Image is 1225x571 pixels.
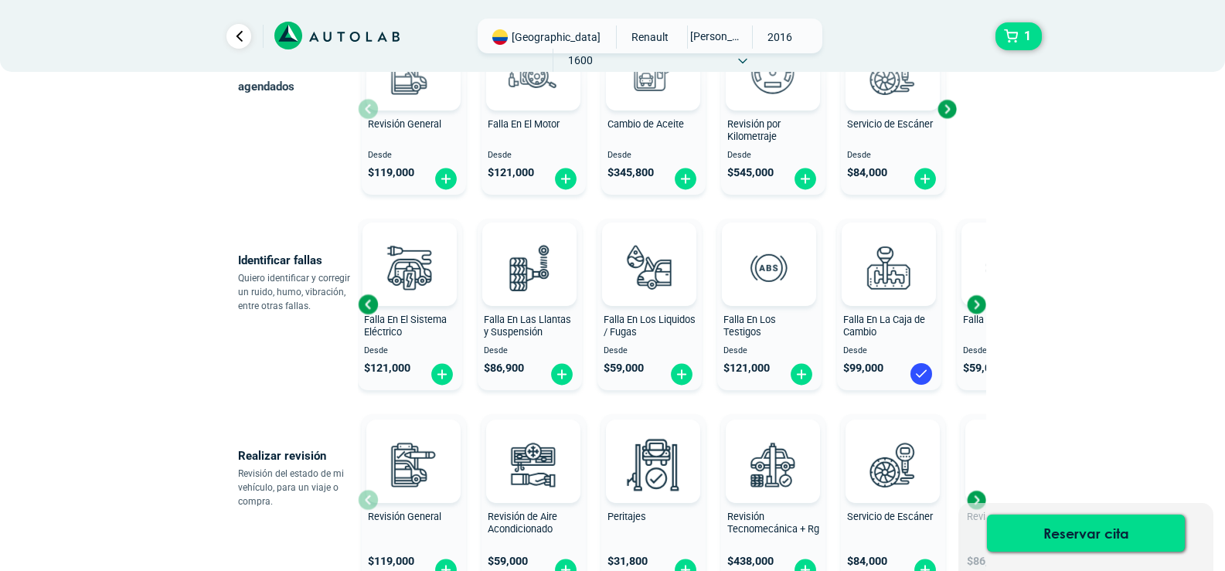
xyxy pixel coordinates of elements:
[957,219,1061,390] button: Falla En Los Frenos Desde $59,000
[499,38,567,106] img: diagnostic_engine-v3.svg
[434,167,458,191] img: fi_plus-circle2.svg
[368,511,441,522] span: Revisión General
[626,226,672,272] img: AD0BCuuxAAAAAElFTkSuQmCC
[723,346,815,356] span: Desde
[488,151,580,161] span: Desde
[965,293,988,316] div: Next slide
[965,488,988,512] div: Next slide
[364,314,447,338] span: Falla En El Sistema Eléctrico
[604,346,696,356] span: Desde
[995,22,1042,50] button: 1
[488,118,560,130] span: Falla En El Motor
[717,219,822,390] button: Falla En Los Testigos Desde $121,000
[238,54,358,97] p: Los servicios más agendados
[484,314,571,338] span: Falla En Las Llantas y Suspensión
[607,555,648,568] span: $ 31,800
[607,118,684,130] span: Cambio de Aceite
[753,25,808,49] span: 2016
[379,38,447,106] img: revision_general-v3.svg
[619,430,687,498] img: peritaje-v3.svg
[481,23,586,195] button: Falla En El Motor Desde $121,000
[550,362,574,386] img: fi_plus-circle2.svg
[727,151,819,161] span: Desde
[935,97,958,121] div: Next slide
[859,38,927,106] img: escaner-v3.svg
[386,226,433,272] img: AD0BCuuxAAAAAElFTkSuQmCC
[1020,23,1035,49] span: 1
[379,430,447,498] img: revision_general-v3.svg
[963,362,1003,375] span: $ 59,000
[847,118,933,130] span: Servicio de Escáner
[727,166,774,179] span: $ 545,000
[975,233,1043,301] img: diagnostic_disco-de-freno-v3.svg
[484,362,524,375] span: $ 86,900
[847,511,933,522] span: Servicio de Escáner
[847,166,887,179] span: $ 84,000
[789,362,814,386] img: fi_plus-circle2.svg
[727,555,774,568] span: $ 438,000
[837,219,941,390] button: Falla En La Caja de Cambio Desde $99,000
[362,23,466,195] button: Revisión General Desde $119,000
[238,250,358,271] p: Identificar fallas
[495,233,563,301] img: diagnostic_suspension-v3.svg
[735,233,803,301] img: diagnostic_diagnostic_abs-v3.svg
[376,233,444,301] img: diagnostic_bombilla-v3.svg
[847,555,887,568] span: $ 84,000
[869,423,916,469] img: AD0BCuuxAAAAAElFTkSuQmCC
[488,166,534,179] span: $ 121,000
[721,23,825,195] button: Revisión por Kilometraje Desde $545,000
[843,362,883,375] span: $ 99,000
[364,362,410,375] span: $ 121,000
[841,23,945,195] button: Servicio de Escáner Desde $84,000
[750,423,796,469] img: AD0BCuuxAAAAAElFTkSuQmCC
[723,314,776,338] span: Falla En Los Testigos
[727,511,819,535] span: Revisión Tecnomecánica + Rg
[630,423,676,469] img: AD0BCuuxAAAAAElFTkSuQmCC
[506,226,553,272] img: AD0BCuuxAAAAAElFTkSuQmCC
[847,151,939,161] span: Desde
[727,118,781,143] span: Revisión por Kilometraje
[985,226,1032,272] img: AD0BCuuxAAAAAElFTkSuQmCC
[601,23,706,195] button: Cambio de Aceite Desde $345,800
[364,346,456,356] span: Desde
[746,226,792,272] img: AD0BCuuxAAAAAElFTkSuQmCC
[238,271,358,313] p: Quiero identificar y corregir un ruido, humo, vibración, entre otras fallas.
[604,362,644,375] span: $ 59,000
[604,314,696,338] span: Falla En Los Liquidos / Fugas
[238,445,358,467] p: Realizar revisión
[488,511,557,535] span: Revisión de Aire Acondicionado
[909,362,934,386] img: blue-check.svg
[859,430,927,498] img: escaner-v3.svg
[978,430,1046,498] img: cambio_bateria-v3.svg
[488,555,528,568] span: $ 59,000
[356,293,379,316] div: Previous slide
[987,515,1185,552] button: Reservar cita
[238,467,358,508] p: Revisión del estado de mi vehículo, para un viaje o compra.
[607,166,654,179] span: $ 345,800
[368,118,441,130] span: Revisión General
[368,555,414,568] span: $ 119,000
[739,430,807,498] img: revision_tecno_mecanica-v3.svg
[963,314,1048,325] span: Falla En Los Frenos
[843,314,925,338] span: Falla En La Caja de Cambio
[226,24,251,49] a: Ir al paso anterior
[793,167,818,191] img: fi_plus-circle2.svg
[553,49,608,72] span: 1600
[615,233,683,301] img: diagnostic_gota-de-sangre-v3.svg
[553,167,578,191] img: fi_plus-circle2.svg
[673,167,698,191] img: fi_plus-circle2.svg
[499,430,567,498] img: aire_acondicionado-v3.svg
[623,25,678,49] span: RENAULT
[478,219,582,390] button: Falla En Las Llantas y Suspensión Desde $86,900
[597,219,702,390] button: Falla En Los Liquidos / Fugas Desde $59,000
[688,25,743,47] span: [PERSON_NAME]
[843,346,935,356] span: Desde
[368,166,414,179] span: $ 119,000
[430,362,454,386] img: fi_plus-circle2.svg
[510,423,556,469] img: AD0BCuuxAAAAAElFTkSuQmCC
[619,38,687,106] img: cambio_de_aceite-v3.svg
[484,346,576,356] span: Desde
[607,151,699,161] span: Desde
[390,423,437,469] img: AD0BCuuxAAAAAElFTkSuQmCC
[368,151,460,161] span: Desde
